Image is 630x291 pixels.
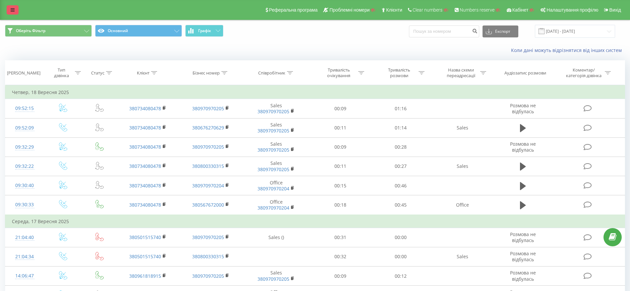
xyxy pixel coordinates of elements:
a: 380970970205 [192,234,224,240]
div: Тривалість розмови [381,67,417,78]
div: Бізнес номер [193,70,220,76]
a: 380501515740 [129,234,161,240]
a: 380961818915 [129,273,161,279]
span: Numbers reserve [460,7,494,13]
td: Office [242,176,310,195]
a: 380970970204 [258,205,289,211]
div: 09:32:22 [12,160,37,173]
a: 380970970205 [192,273,224,279]
td: Sales [431,157,494,176]
td: 00:00 [371,228,431,247]
div: 14:06:47 [12,269,37,282]
td: Office [431,195,494,215]
span: Вихід [609,7,621,13]
td: Sales () [242,228,310,247]
div: Співробітник [258,70,285,76]
span: Розмова не відбулась [510,141,536,153]
td: 00:11 [310,157,371,176]
button: Оберіть Фільтр [5,25,92,37]
td: 00:46 [371,176,431,195]
a: 380734080478 [129,105,161,112]
td: 00:00 [371,247,431,266]
div: Назва схеми переадресації [443,67,479,78]
td: Середа, 17 Вересня 2025 [5,215,625,228]
span: Кабінет [512,7,529,13]
td: 00:09 [310,137,371,157]
td: 00:18 [310,195,371,215]
span: Клієнти [386,7,402,13]
button: Основний [95,25,182,37]
div: Клієнт [137,70,149,76]
a: 380970970204 [192,182,224,189]
div: Тривалість очікування [321,67,357,78]
div: 21:04:34 [12,250,37,263]
td: 00:45 [371,195,431,215]
button: Експорт [483,25,518,37]
td: 00:09 [310,267,371,286]
td: 00:12 [371,267,431,286]
td: Sales [431,118,494,137]
td: Sales [242,157,310,176]
td: 00:28 [371,137,431,157]
span: Реферальна програма [269,7,318,13]
a: 380734080478 [129,124,161,131]
span: Clear numbers [413,7,442,13]
a: 380800330315 [192,253,224,260]
span: Налаштування профілю [546,7,598,13]
a: 380970970205 [192,105,224,112]
span: Оберіть Фільтр [16,28,45,33]
span: Розмова не відбулась [510,269,536,282]
a: 380970970205 [258,127,289,134]
td: Sales [242,267,310,286]
div: 09:30:33 [12,198,37,211]
a: 380970970205 [258,166,289,172]
td: 00:11 [310,118,371,137]
a: 380501515740 [129,253,161,260]
input: Пошук за номером [409,25,479,37]
div: 09:30:40 [12,179,37,192]
button: Графік [185,25,223,37]
td: 00:27 [371,157,431,176]
a: 380734080478 [129,182,161,189]
span: Графік [198,28,211,33]
td: 01:14 [371,118,431,137]
div: Статус [91,70,104,76]
td: Sales [431,247,494,266]
td: Sales [242,118,310,137]
div: Аудіозапис розмови [504,70,546,76]
span: Розмова не відбулась [510,250,536,263]
a: 380970970205 [192,144,224,150]
a: 380734080478 [129,144,161,150]
td: 00:09 [310,99,371,118]
span: Розмова не відбулась [510,102,536,115]
td: 00:31 [310,228,371,247]
div: 09:52:15 [12,102,37,115]
a: 380970970205 [258,147,289,153]
a: 380734080478 [129,202,161,208]
td: Office [242,195,310,215]
a: Коли дані можуть відрізнятися вiд інших систем [511,47,625,53]
span: Розмова не відбулась [510,231,536,243]
td: 01:16 [371,99,431,118]
td: Sales [242,137,310,157]
div: 09:52:09 [12,121,37,134]
div: Тип дзвінка [50,67,73,78]
a: 380970970204 [258,185,289,192]
td: Sales [242,99,310,118]
div: Коментар/категорія дзвінка [564,67,603,78]
td: Четвер, 18 Вересня 2025 [5,86,625,99]
div: 09:32:29 [12,141,37,154]
a: 380567672000 [192,202,224,208]
td: 00:15 [310,176,371,195]
td: 00:32 [310,247,371,266]
a: 380970970205 [258,108,289,115]
a: 380970970205 [258,276,289,282]
a: 380734080478 [129,163,161,169]
a: 380800330315 [192,163,224,169]
div: 21:04:40 [12,231,37,244]
a: 380676270629 [192,124,224,131]
span: Проблемні номери [329,7,370,13]
div: [PERSON_NAME] [7,70,40,76]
